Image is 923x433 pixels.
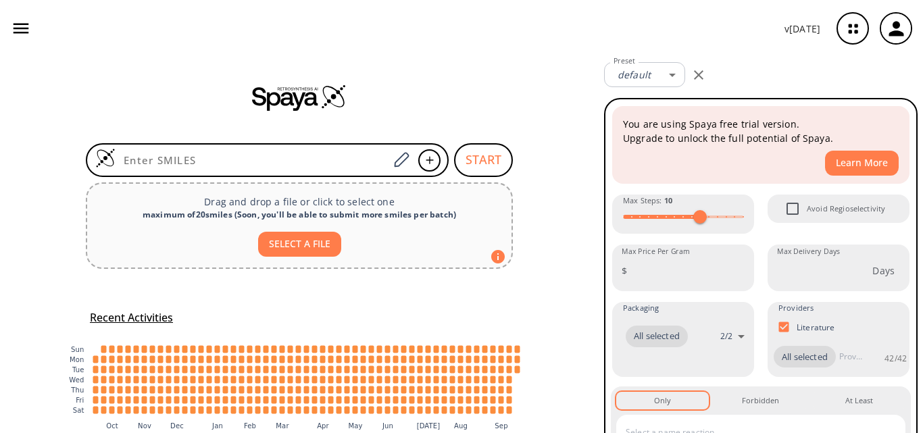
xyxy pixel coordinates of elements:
h5: Recent Activities [90,311,173,325]
img: Logo Spaya [95,148,116,168]
span: All selected [626,330,688,343]
p: $ [622,263,627,278]
text: [DATE] [417,422,441,429]
text: Feb [244,422,256,429]
text: Fri [76,397,84,404]
div: Forbidden [742,394,779,407]
button: SELECT A FILE [258,232,341,257]
text: May [348,422,362,429]
text: Jun [382,422,393,429]
button: START [454,143,513,177]
g: y-axis tick label [69,346,84,414]
text: Wed [69,376,84,384]
p: 2 / 2 [720,330,732,342]
text: Sun [71,346,84,353]
text: Apr [317,422,329,429]
p: v [DATE] [784,22,820,36]
button: Forbidden [714,392,807,409]
p: 42 / 42 [884,353,907,364]
text: Tue [72,366,84,374]
p: Days [872,263,895,278]
text: Jan [211,422,223,429]
span: All selected [774,351,836,364]
span: Packaging [623,302,659,314]
button: At Least [813,392,905,409]
p: Drag and drop a file or click to select one [98,195,501,209]
input: Enter SMILES [116,153,389,167]
div: At Least [845,394,873,407]
text: Mon [70,356,84,363]
span: Providers [778,302,814,314]
p: Literature [797,322,835,333]
span: Max Steps : [623,195,672,207]
text: Nov [138,422,151,429]
label: Preset [614,56,635,66]
label: Max Delivery Days [777,247,840,257]
div: maximum of 20 smiles ( Soon, you'll be able to submit more smiles per batch ) [98,209,501,221]
text: Thu [70,386,84,394]
button: Only [616,392,709,409]
img: Spaya logo [252,84,347,111]
button: Recent Activities [84,307,178,329]
text: Sat [73,407,84,414]
text: Aug [454,422,468,429]
span: Avoid Regioselectivity [778,195,807,223]
text: Mar [276,422,289,429]
button: Learn More [825,151,899,176]
label: Max Price Per Gram [622,247,690,257]
strong: 10 [664,195,672,205]
text: Oct [106,422,118,429]
span: Avoid Regioselectivity [807,203,885,215]
g: cell [93,345,520,413]
text: Dec [170,422,184,429]
p: You are using Spaya free trial version. Upgrade to unlock the full potential of Spaya. [623,117,899,145]
input: Provider name [836,346,866,367]
g: x-axis tick label [106,422,508,429]
div: Only [654,394,671,407]
text: Sep [495,422,507,429]
em: default [618,68,651,81]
